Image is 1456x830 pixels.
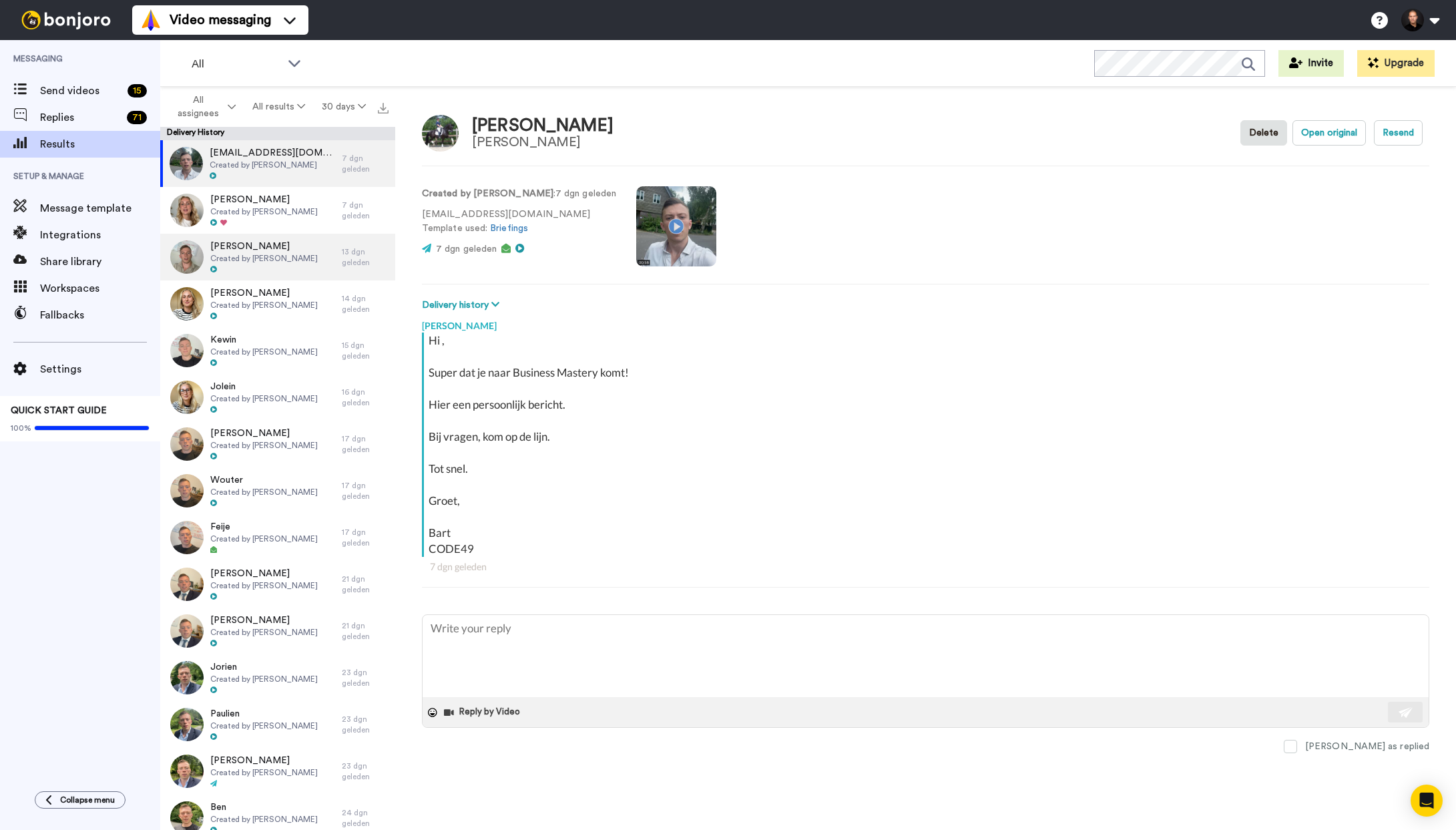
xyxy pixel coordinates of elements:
span: Settings [40,361,160,377]
div: 23 dgn geleden [342,714,389,735]
img: 0fe53ffd-1e38-4f3e-89a6-c04480359eb1-thumb.jpg [170,568,204,601]
img: 1f49080b-6adc-4af0-9e24-af2d77a9b55f-thumb.jpg [170,755,204,788]
img: Image of Tristan [422,115,459,152]
div: 7 dgn geleden [342,153,389,174]
div: 24 dgn geleden [342,807,389,829]
a: [PERSON_NAME]Created by [PERSON_NAME]21 dgn geleden [160,561,395,608]
button: Open original [1292,120,1366,146]
div: Delivery History [160,127,395,140]
div: 7 dgn geleden [342,200,389,221]
button: Delivery history [422,298,503,313]
a: JoleinCreated by [PERSON_NAME]16 dgn geleden [160,374,395,421]
span: [EMAIL_ADDRESS][DOMAIN_NAME] [210,146,335,160]
div: [PERSON_NAME] [472,135,614,150]
img: bj-logo-header-white.svg [16,11,116,29]
a: [EMAIL_ADDRESS][DOMAIN_NAME]Created by [PERSON_NAME]7 dgn geleden [160,140,395,187]
img: ecd00d57-3145-4a1b-bea5-f3786ef5ac71-thumb.jpg [170,474,204,507]
span: Created by [PERSON_NAME] [210,580,318,591]
div: Intercom Messenger openen [1411,785,1443,817]
span: Replies [40,110,122,126]
span: Created by [PERSON_NAME] [210,534,318,544]
span: All [192,56,281,72]
span: Send videos [40,83,122,99]
span: Ben [210,801,318,814]
img: e9186a99-8d60-4352-8800-04adde39a1a4-thumb.jpg [170,147,203,180]
button: All assignees [163,88,244,126]
span: All assignees [171,93,225,120]
a: Invite [1278,50,1344,77]
span: Workspaces [40,280,160,296]
a: [PERSON_NAME]Created by [PERSON_NAME]13 dgn geleden [160,234,395,280]
a: KewinCreated by [PERSON_NAME]15 dgn geleden [160,327,395,374]
span: [PERSON_NAME] [210,193,318,206]
a: PaulienCreated by [PERSON_NAME]23 dgn geleden [160,701,395,748]
span: Created by [PERSON_NAME] [210,160,335,170]
span: Created by [PERSON_NAME] [210,253,318,264]
span: Created by [PERSON_NAME] [210,300,318,310]
div: [PERSON_NAME] as replied [1305,740,1429,753]
span: Created by [PERSON_NAME] [210,440,318,451]
span: Integrations [40,227,160,243]
a: Briefings [490,224,528,233]
span: Paulien [210,707,318,720]
button: Collapse menu [35,791,126,809]
span: Video messaging [170,11,271,29]
div: 23 dgn geleden [342,667,389,688]
div: 15 dgn geleden [342,340,389,361]
img: 37db6943-45b6-462d-97ae-99b805b430ad-thumb.jpg [170,287,204,321]
span: 100% [11,423,31,433]
a: [PERSON_NAME]Created by [PERSON_NAME]23 dgn geleden [160,748,395,795]
a: [PERSON_NAME]Created by [PERSON_NAME]21 dgn geleden [160,608,395,654]
div: 13 dgn geleden [342,246,389,268]
div: 14 dgn geleden [342,293,389,315]
button: Export all results that match these filters now. [374,97,393,117]
button: All results [244,95,314,119]
div: [PERSON_NAME] [472,116,614,136]
span: Created by [PERSON_NAME] [210,393,318,404]
strong: Created by [PERSON_NAME] [422,189,553,198]
img: 0b7386d4-d386-48ea-b165-a1ace263b66e-thumb.jpg [170,427,204,461]
span: Jorien [210,660,318,674]
img: 3f7a4a61-581c-4fa8-a7ac-d83e52ca7f04-thumb.jpg [170,381,204,414]
a: [PERSON_NAME]Created by [PERSON_NAME]14 dgn geleden [160,280,395,327]
div: 17 dgn geleden [342,480,389,501]
span: QUICK START GUIDE [11,406,107,415]
span: Created by [PERSON_NAME] [210,627,318,638]
button: Reply by Video [443,702,524,722]
span: Results [40,136,160,152]
a: JorienCreated by [PERSON_NAME]23 dgn geleden [160,654,395,701]
span: Created by [PERSON_NAME] [210,720,318,731]
div: 21 dgn geleden [342,620,389,642]
div: 7 dgn geleden [430,560,1421,574]
div: 71 [127,111,147,124]
span: Created by [PERSON_NAME] [210,767,318,778]
div: 21 dgn geleden [342,574,389,595]
img: 47d7b06d-b8cb-442a-9fb8-ff5169fe0e7d-thumb.jpg [170,334,204,367]
span: Created by [PERSON_NAME] [210,206,318,217]
span: Feije [210,520,318,534]
img: 1e0ed6c1-4f27-4f2d-a87a-9864118089ae-thumb.jpg [170,521,204,554]
img: 31471593-0998-4554-a1fc-aeda2d6899cc-thumb.jpg [170,661,204,694]
span: Wouter [210,473,318,487]
span: [PERSON_NAME] [210,286,318,300]
button: Upgrade [1357,50,1435,77]
button: Resend [1374,120,1423,146]
span: [PERSON_NAME] [210,240,318,253]
div: 17 dgn geleden [342,527,389,548]
span: Created by [PERSON_NAME] [210,487,318,497]
span: Fallbacks [40,307,160,323]
a: [PERSON_NAME]Created by [PERSON_NAME]7 dgn geleden [160,187,395,234]
div: 17 dgn geleden [342,433,389,455]
img: d4071302-9fce-4159-8acb-0d347b140696-thumb.jpg [170,708,204,741]
div: Hi , Super dat je naar Business Mastery komt! Hier een persoonlijk bericht. Bij vragen, kom op de... [429,333,1426,557]
img: 87cbf1c5-7117-437a-9f3d-b4d55336817e-thumb.jpg [170,194,204,227]
span: Created by [PERSON_NAME] [210,814,318,825]
span: [PERSON_NAME] [210,427,318,440]
span: [PERSON_NAME] [210,614,318,627]
div: [PERSON_NAME] [422,313,1429,333]
span: Created by [PERSON_NAME] [210,347,318,357]
div: 16 dgn geleden [342,387,389,408]
span: 7 dgn geleden [436,244,497,254]
div: 23 dgn geleden [342,761,389,782]
div: 15 [128,84,147,97]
